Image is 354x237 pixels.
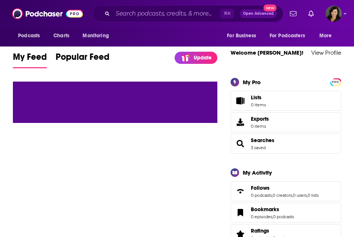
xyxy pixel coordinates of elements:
[251,206,279,213] span: Bookmarks
[307,193,308,198] span: ,
[77,29,118,43] button: open menu
[56,51,109,67] span: Popular Feed
[251,116,269,122] span: Exports
[13,51,47,67] span: My Feed
[113,8,220,20] input: Search podcasts, credits, & more...
[231,49,304,56] a: Welcome [PERSON_NAME]!
[251,185,319,191] a: Follows
[243,169,272,176] div: My Activity
[287,7,299,20] a: Show notifications dropdown
[240,9,277,18] button: Open AdvancedNew
[251,124,269,129] span: 0 items
[251,206,294,213] a: Bookmarks
[305,7,317,20] a: Show notifications dropdown
[56,51,109,68] a: Popular Feed
[83,31,109,41] span: Monitoring
[233,207,248,218] a: Bookmarks
[251,102,266,107] span: 0 items
[49,29,74,43] a: Charts
[314,29,341,43] button: open menu
[265,29,316,43] button: open menu
[272,214,273,219] span: ,
[231,181,341,201] span: Follows
[243,79,261,86] div: My Pro
[13,51,47,68] a: My Feed
[243,12,274,16] span: Open Advanced
[220,9,234,18] span: ⌘ K
[233,96,248,106] span: Lists
[270,31,305,41] span: For Podcasters
[273,214,294,219] a: 0 podcasts
[251,185,270,191] span: Follows
[13,29,49,43] button: open menu
[231,203,341,223] span: Bookmarks
[222,29,265,43] button: open menu
[331,79,340,85] a: PRO
[326,6,342,22] span: Logged in as ShannonLeighKeenan
[308,193,319,198] a: 0 lists
[319,31,332,41] span: More
[251,214,272,219] a: 0 episodes
[326,6,342,22] img: User Profile
[53,31,69,41] span: Charts
[251,94,262,101] span: Lists
[251,145,266,150] a: 3 saved
[326,6,342,22] button: Show profile menu
[272,193,273,198] span: ,
[273,193,292,198] a: 0 creators
[12,7,83,21] img: Podchaser - Follow, Share and Rate Podcasts
[233,186,248,196] a: Follows
[233,117,248,127] span: Exports
[231,134,341,154] span: Searches
[194,55,211,61] p: Update
[231,91,341,111] a: Lists
[263,4,277,11] span: New
[251,227,269,234] span: Ratings
[292,193,293,198] span: ,
[331,79,340,85] span: PRO
[293,193,307,198] a: 0 users
[92,5,283,22] div: Search podcasts, credits, & more...
[233,138,248,149] a: Searches
[175,52,217,64] a: Update
[251,94,266,101] span: Lists
[227,31,256,41] span: For Business
[251,193,272,198] a: 0 podcasts
[251,227,294,234] a: Ratings
[311,49,341,56] a: View Profile
[231,112,341,132] a: Exports
[18,31,40,41] span: Podcasts
[251,137,274,144] a: Searches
